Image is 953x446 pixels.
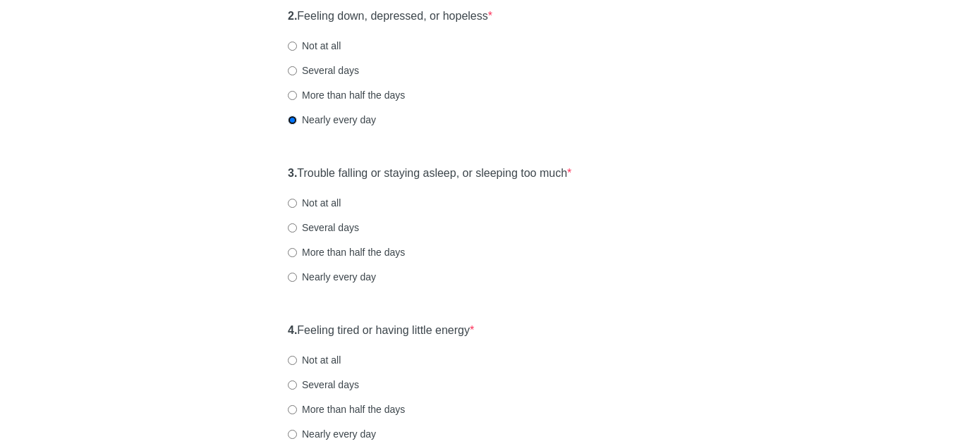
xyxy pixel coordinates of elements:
label: Nearly every day [288,270,376,284]
input: More than half the days [288,405,297,414]
label: More than half the days [288,402,405,416]
label: Feeling down, depressed, or hopeless [288,8,492,25]
input: Not at all [288,356,297,365]
label: Not at all [288,196,341,210]
input: More than half the days [288,91,297,100]
input: Several days [288,380,297,390]
label: Nearly every day [288,427,376,441]
input: Nearly every day [288,273,297,282]
input: Nearly every day [288,430,297,439]
label: More than half the days [288,245,405,259]
strong: 3. [288,167,297,179]
label: Feeling tired or having little energy [288,323,474,339]
label: Several days [288,63,359,78]
input: Several days [288,66,297,75]
input: Several days [288,223,297,233]
strong: 4. [288,324,297,336]
label: Trouble falling or staying asleep, or sleeping too much [288,166,571,182]
input: Nearly every day [288,116,297,125]
label: More than half the days [288,88,405,102]
strong: 2. [288,10,297,22]
label: Several days [288,221,359,235]
label: Nearly every day [288,113,376,127]
label: Several days [288,378,359,392]
input: Not at all [288,199,297,208]
label: Not at all [288,39,341,53]
input: More than half the days [288,248,297,257]
label: Not at all [288,353,341,367]
input: Not at all [288,42,297,51]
